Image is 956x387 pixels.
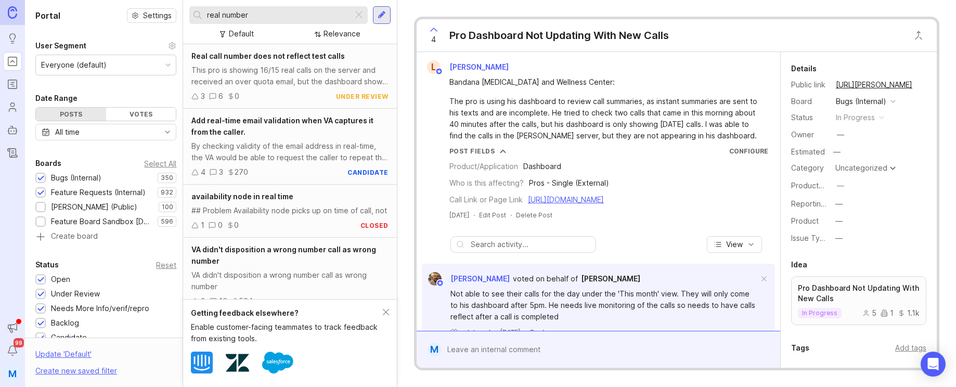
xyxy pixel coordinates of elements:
[3,75,22,94] a: Roadmaps
[191,192,293,201] span: availability node in real time
[183,238,397,314] a: VA didn't disposition a wrong number call as wrong numberVA didn't disposition a wrong number cal...
[218,91,223,102] div: 6
[35,349,92,365] div: Update ' Default '
[449,211,469,219] time: [DATE]
[347,168,389,177] div: candidate
[51,288,100,300] div: Under Review
[523,161,561,172] div: Dashboard
[473,211,475,220] div: ·
[191,352,213,373] img: Intercom logo
[191,116,373,136] span: Add real-time email validation when VA captures it from the caller.
[51,303,149,314] div: Needs More Info/verif/repro
[3,121,22,139] a: Autopilot
[235,166,248,178] div: 270
[3,364,22,383] button: M
[791,96,828,107] div: Board
[791,162,828,174] div: Category
[127,8,176,23] button: Settings
[161,217,173,226] p: 596
[360,221,389,230] div: closed
[51,317,79,329] div: Backlog
[218,220,223,231] div: 0
[219,166,223,178] div: 3
[156,262,176,268] div: Reset
[791,79,828,91] div: Public link
[581,274,640,283] span: [PERSON_NAME]
[471,239,590,250] input: Search activity...
[449,76,759,88] div: Bandana [MEDICAL_DATA] and Wellness Center:
[791,129,828,140] div: Owner
[428,272,442,286] img: Cesar Molina
[834,179,847,192] button: ProductboardID
[336,92,389,101] div: under review
[513,273,578,285] div: voted on behalf of
[35,259,59,271] div: Status
[106,108,176,121] div: Votes
[3,52,22,71] a: Portal
[449,161,518,172] div: Product/Application
[183,109,397,185] a: Add real-time email validation when VA captures it from the caller.By checking validity of the em...
[835,215,843,227] div: —
[191,140,389,163] div: By checking validity of the email address in real-time, the VA would be able to request the calle...
[449,147,507,156] button: Post Fields
[207,9,348,21] input: Search...
[191,64,389,87] div: This pro is showing 16/15 real calls on the server and received an over quota email, but the dash...
[449,147,495,156] div: Post Fields
[449,211,469,220] a: [DATE]
[862,309,876,317] div: 5
[191,205,389,216] div: ## Problem Availability node picks up on time of call, not
[830,145,844,159] div: —
[51,332,87,343] div: Candidate
[835,198,843,210] div: —
[449,194,523,205] div: Call Link or Page Link
[201,166,205,178] div: 4
[449,28,669,43] div: Pro Dashboard Not Updating With New Calls
[791,148,825,156] div: Estimated
[201,295,205,307] div: 8
[791,259,807,271] div: Idea
[3,318,22,337] button: Announcements
[895,342,926,354] div: Add tags
[791,62,817,75] div: Details
[36,108,106,121] div: Posts
[262,347,293,378] img: Salesforce logo
[51,187,146,198] div: Feature Requests (Internal)
[836,112,875,123] div: in progress
[35,92,77,105] div: Date Range
[462,328,463,337] div: ·
[191,307,383,319] div: Getting feedback elsewhere?
[226,351,249,375] img: Zendesk logo
[707,236,762,253] button: View
[449,96,759,141] div: The pro is using his dashboard to review call summaries, as instant summaries are sent to his tex...
[162,203,173,211] p: 100
[183,44,397,109] a: Real call number does not reflect test callsThis pro is showing 16/15 real calls on the server an...
[791,199,847,208] label: Reporting Team
[51,274,70,285] div: Open
[431,34,436,45] span: 4
[191,321,383,344] div: Enable customer-facing teammates to track feedback from existing tools.
[422,272,510,286] a: Cesar Molina[PERSON_NAME]
[791,276,926,325] a: Pro Dashboard Not Updating With New Callsin progress511.1k
[449,62,509,71] span: [PERSON_NAME]
[500,328,520,337] span: [DATE]
[427,60,441,74] div: L
[802,309,837,317] p: in progress
[510,211,512,220] div: ·
[798,283,920,304] p: Pro Dashboard Not Updating With New Calls
[791,234,829,242] label: Issue Type
[235,91,239,102] div: 0
[835,164,887,172] div: Uncategorized
[833,78,915,92] a: [URL][PERSON_NAME]
[449,177,524,189] div: Who is this affecting?
[35,233,176,242] a: Create board
[835,233,843,244] div: —
[35,9,60,22] h1: Portal
[908,25,929,46] button: Close button
[35,157,61,170] div: Boards
[898,309,920,317] div: 1.1k
[3,29,22,48] a: Ideas
[55,126,80,138] div: All time
[191,51,345,60] span: Real call number does not reflect test calls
